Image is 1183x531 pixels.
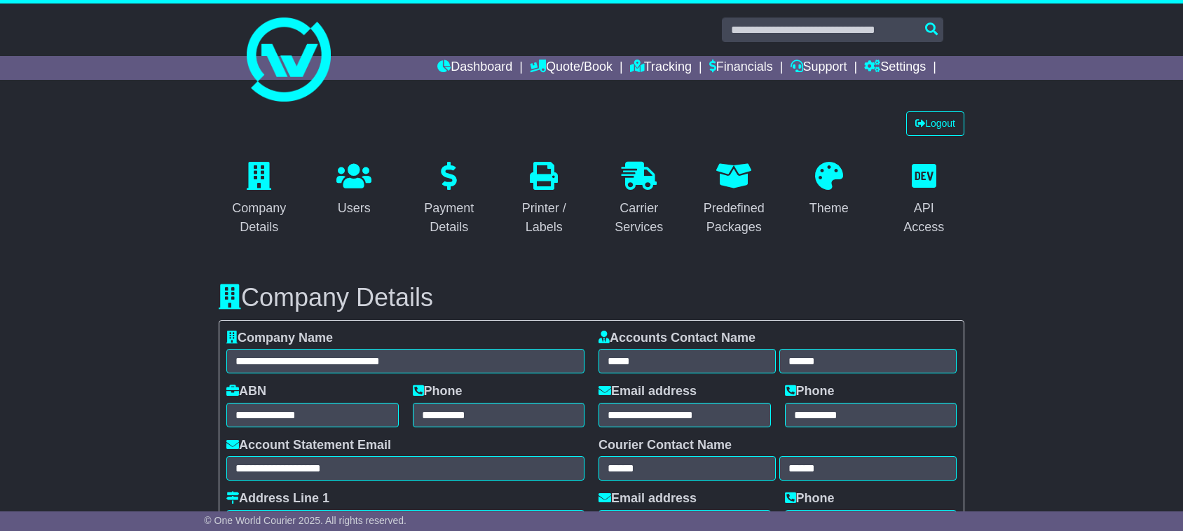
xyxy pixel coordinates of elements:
[504,157,585,242] a: Printer / Labels
[893,199,956,237] div: API Access
[226,438,391,453] label: Account Statement Email
[630,56,692,80] a: Tracking
[703,199,766,237] div: Predefined Packages
[884,157,965,242] a: API Access
[608,199,671,237] div: Carrier Services
[336,199,371,218] div: Users
[694,157,775,242] a: Predefined Packages
[599,438,732,453] label: Courier Contact Name
[513,199,576,237] div: Printer / Labels
[327,157,381,223] a: Users
[800,157,858,223] a: Theme
[226,491,329,506] label: Address Line 1
[809,199,849,218] div: Theme
[709,56,773,80] a: Financials
[204,515,406,526] span: © One World Courier 2025. All rights reserved.
[437,56,512,80] a: Dashboard
[599,491,697,506] label: Email address
[791,56,847,80] a: Support
[785,491,835,506] label: Phone
[785,384,835,399] label: Phone
[219,157,300,242] a: Company Details
[599,384,697,399] label: Email address
[530,56,613,80] a: Quote/Book
[864,56,926,80] a: Settings
[219,284,964,312] h3: Company Details
[409,157,490,242] a: Payment Details
[418,199,481,237] div: Payment Details
[599,157,680,242] a: Carrier Services
[226,331,333,346] label: Company Name
[228,199,291,237] div: Company Details
[906,111,964,136] a: Logout
[413,384,463,399] label: Phone
[599,331,755,346] label: Accounts Contact Name
[226,384,266,399] label: ABN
